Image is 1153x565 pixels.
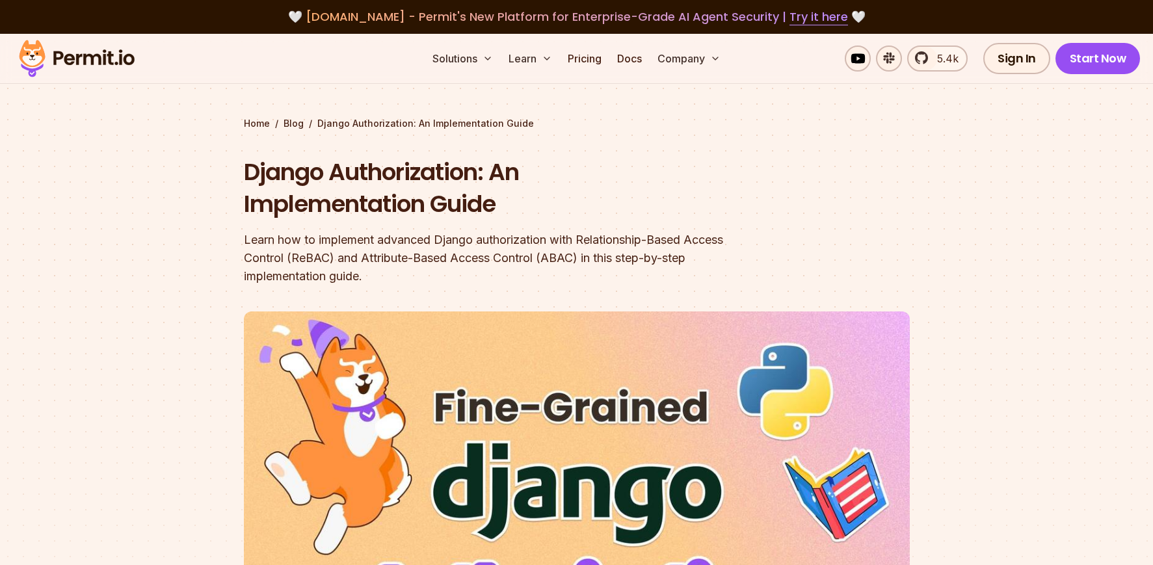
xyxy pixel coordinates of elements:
a: Sign In [983,43,1050,74]
button: Solutions [427,46,498,72]
span: 5.4k [929,51,959,66]
span: [DOMAIN_NAME] - Permit's New Platform for Enterprise-Grade AI Agent Security | [306,8,848,25]
a: Pricing [563,46,607,72]
button: Company [652,46,726,72]
div: / / [244,117,910,130]
button: Learn [503,46,557,72]
a: Start Now [1055,43,1141,74]
a: Blog [284,117,304,130]
a: Home [244,117,270,130]
img: Permit logo [13,36,140,81]
div: Learn how to implement advanced Django authorization with Relationship-Based Access Control (ReBA... [244,231,743,285]
h1: Django Authorization: An Implementation Guide [244,156,743,220]
a: Try it here [789,8,848,25]
div: 🤍 🤍 [31,8,1122,26]
a: Docs [612,46,647,72]
a: 5.4k [907,46,968,72]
